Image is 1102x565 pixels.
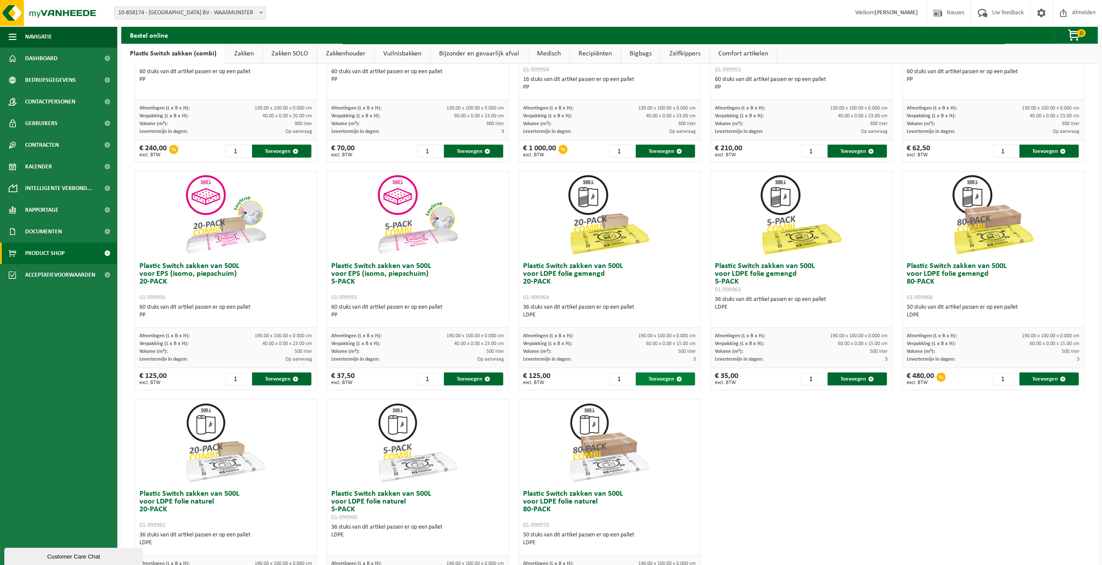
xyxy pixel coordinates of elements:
[523,531,696,547] div: 50 stuks van dit artikel passen er op een pallet
[446,106,504,111] span: 130.00 x 100.00 x 0.000 cm
[25,69,76,91] span: Bedrijfsgegevens
[139,145,167,158] div: € 240,00
[139,531,312,547] div: 36 stuks van dit artikel passen er op een pallet
[430,44,528,64] a: Bijzonder en gevaarlijk afval
[226,372,251,385] input: 1
[25,26,52,48] span: Navigatie
[907,341,956,346] span: Verpakking (L x B x H):
[25,48,58,69] span: Dashboard
[907,76,1079,84] div: PP
[646,113,696,119] span: 40.00 x 0.00 x 23.00 cm
[523,380,550,385] span: excl. BTW
[566,399,653,486] img: 01-999970
[1030,341,1079,346] span: 60.00 x 0.00 x 15.00 cm
[444,372,503,385] button: Toevoegen
[523,490,696,529] h3: Plastic Switch zakken van 500L voor LDPE folie naturel 80-PACK
[523,262,696,301] h3: Plastic Switch zakken van 500L voor LDPE folie gemengd 20-PACK
[262,113,312,119] span: 40.00 x 0.00 x 20.00 cm
[523,539,696,547] div: LDPE
[114,6,266,19] span: 10-858174 - CLEYS BV - WAASMUNSTER
[25,199,58,221] span: Rapportage
[646,341,696,346] span: 60.00 x 0.00 x 15.00 cm
[570,44,620,64] a: Recipiënten
[139,106,190,111] span: Afmetingen (L x B x H):
[715,303,888,311] div: LDPE
[801,372,827,385] input: 1
[331,76,504,84] div: PP
[486,121,504,126] span: 300 liter
[861,129,888,134] span: Op aanvraag
[139,129,187,134] span: Levertermijn in dagen:
[139,294,165,301] span: 01-999956
[1062,121,1079,126] span: 300 liter
[715,76,888,91] div: 60 stuks van dit artikel passen er op een pallet
[523,311,696,319] div: LDPE
[331,514,357,521] span: 01-999960
[715,262,888,294] h3: Plastic Switch zakken van 500L voor LDPE folie gemengd 5-PACK
[715,84,888,91] div: PP
[907,294,933,301] span: 01-999968
[885,357,888,362] span: 3
[139,333,190,339] span: Afmetingen (L x B x H):
[285,357,312,362] span: Op aanvraag
[827,372,887,385] button: Toevoegen
[907,333,957,339] span: Afmetingen (L x B x H):
[454,113,504,119] span: 60.00 x 0.00 x 23.00 cm
[331,349,359,354] span: Volume (m³):
[1077,357,1079,362] span: 3
[374,399,461,486] img: 01-999960
[609,372,635,385] input: 1
[838,341,888,346] span: 60.00 x 0.00 x 15.00 cm
[715,129,763,134] span: Levertermijn in dagen:
[139,152,167,158] span: excl. BTW
[25,264,95,286] span: Acceptatievoorwaarden
[331,523,504,539] div: 36 stuks van dit artikel passen er op een pallet
[715,67,741,73] span: 01-999953
[875,10,918,16] strong: [PERSON_NAME]
[678,349,696,354] span: 500 liter
[285,129,312,134] span: Op aanvraag
[139,68,312,84] div: 60 stuks van dit artikel passen er op een pallet
[454,341,504,346] span: 40.00 x 0.00 x 23.00 cm
[331,68,504,84] div: 60 stuks van dit artikel passen er op een pallet
[121,26,177,43] h2: Bestel online
[139,341,188,346] span: Verpakking (L x B x H):
[830,106,888,111] span: 130.00 x 100.00 x 0.000 cm
[139,349,168,354] span: Volume (m³):
[375,44,430,64] a: Vuilnisbakken
[1062,349,1079,354] span: 500 liter
[907,349,935,354] span: Volume (m³):
[1053,129,1079,134] span: Op aanvraag
[801,145,827,158] input: 1
[317,44,374,64] a: Zakkenhouder
[710,44,777,64] a: Comfort artikelen
[838,113,888,119] span: 40.00 x 0.00 x 23.00 cm
[446,333,504,339] span: 190.00 x 100.00 x 0.000 cm
[1022,106,1079,111] span: 130.00 x 100.00 x 0.000 cm
[25,156,52,178] span: Kalender
[1022,333,1079,339] span: 190.00 x 100.00 x 0.000 cm
[226,145,251,158] input: 1
[993,372,1018,385] input: 1
[993,145,1018,158] input: 1
[638,106,696,111] span: 130.00 x 100.00 x 0.000 cm
[523,303,696,319] div: 36 stuks van dit artikel passen er op een pallet
[263,44,317,64] a: Zakken SOLO
[907,68,1079,84] div: 60 stuks van dit artikel passen er op een pallet
[139,380,167,385] span: excl. BTW
[477,357,504,362] span: Op aanvraag
[638,333,696,339] span: 190.00 x 100.00 x 0.000 cm
[827,145,887,158] button: Toevoegen
[621,44,660,64] a: Bigbags
[907,372,934,385] div: € 480,00
[830,333,888,339] span: 190.00 x 100.00 x 0.000 cm
[636,145,695,158] button: Toevoegen
[121,44,225,64] a: Plastic Switch zakken (combi)
[907,121,935,126] span: Volume (m³):
[715,372,738,385] div: € 35,00
[331,380,355,385] span: excl. BTW
[139,357,187,362] span: Levertermijn in dagen:
[636,372,695,385] button: Toevoegen
[139,372,167,385] div: € 125,00
[486,349,504,354] span: 500 liter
